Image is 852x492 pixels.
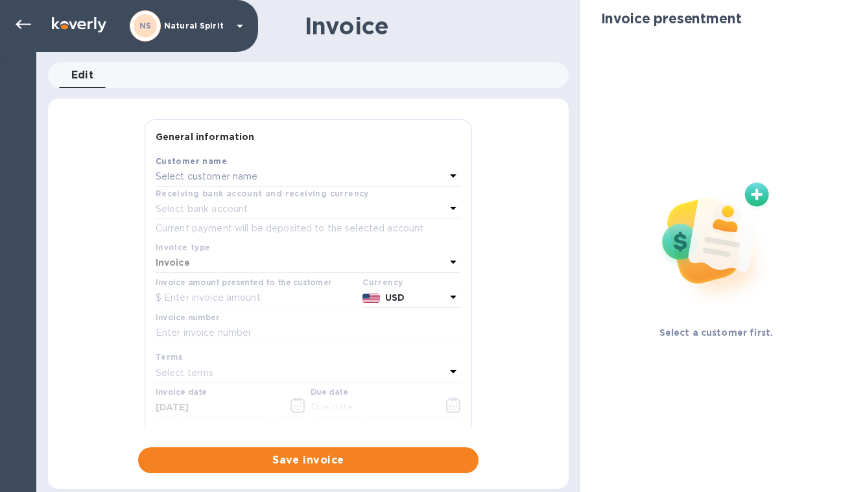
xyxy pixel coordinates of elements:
p: Select bank account [156,202,248,216]
button: Save invoice [138,447,479,473]
b: Invoice type [156,242,211,252]
p: Select terms [156,366,214,380]
b: Currency [362,277,403,287]
b: NS [139,21,152,30]
h1: Invoice [305,12,388,40]
p: Current payment will be deposited to the selected account [156,222,461,235]
b: Customer name [156,156,227,166]
b: General information [156,132,255,142]
input: Enter invoice number [156,323,461,343]
label: Invoice amount presented to the customer [156,279,332,287]
p: Select customer name [156,170,258,183]
input: Due date [311,398,433,417]
input: $ Enter invoice amount [156,288,357,308]
p: Select a customer first. [659,326,774,339]
b: Invoice [156,257,190,268]
label: Invoice date [156,389,207,397]
b: Terms [156,352,183,362]
b: USD [385,292,405,303]
b: Receiving bank account and receiving currency [156,189,369,198]
img: Logo [52,17,106,32]
span: Edit [71,66,94,84]
input: Select date [156,398,278,417]
label: Due date [311,389,348,397]
span: Save invoice [148,452,468,468]
p: Natural Spirit [164,21,229,30]
img: USD [362,294,380,303]
label: Invoice number [156,314,219,322]
h2: Invoice presentment [601,10,742,27]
